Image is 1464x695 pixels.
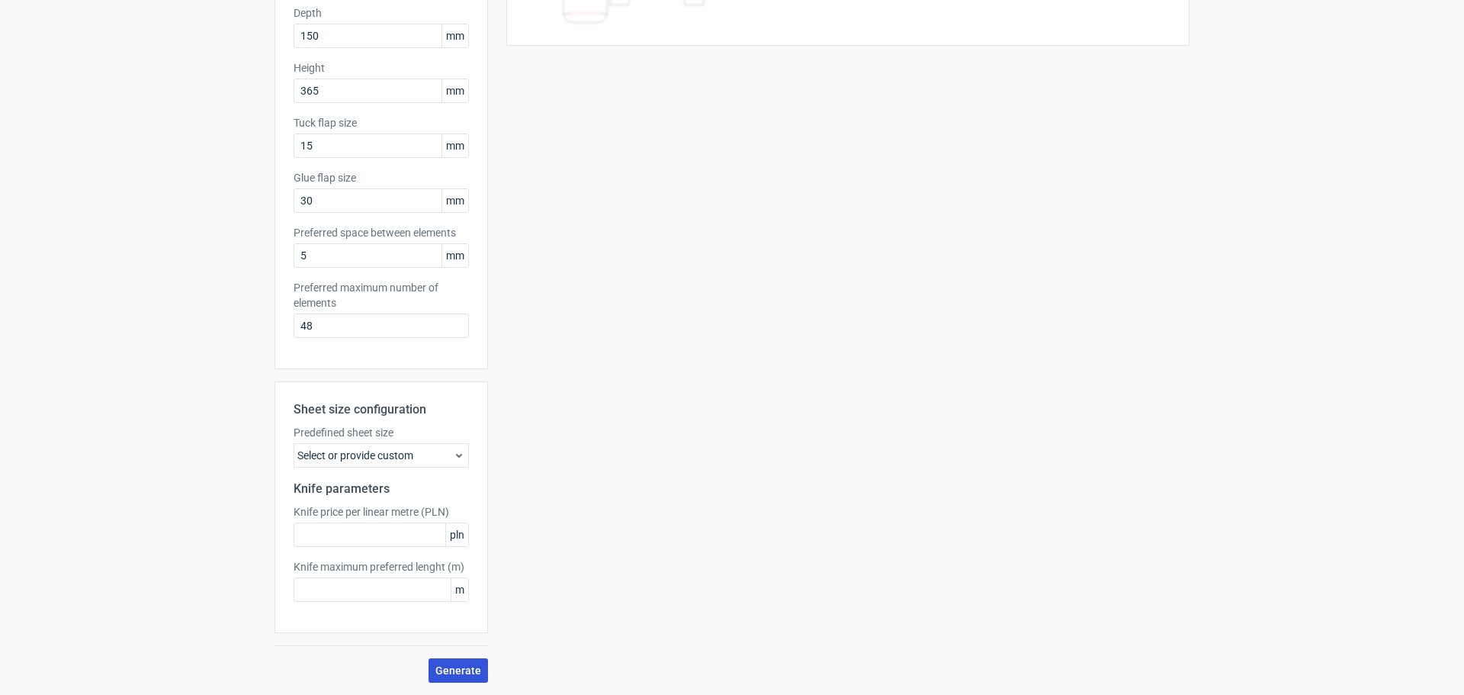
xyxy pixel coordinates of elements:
[441,244,468,267] span: mm
[441,24,468,47] span: mm
[429,658,488,683] button: Generate
[294,225,469,240] label: Preferred space between elements
[294,115,469,130] label: Tuck flap size
[294,425,469,440] label: Predefined sheet size
[294,480,469,498] h2: Knife parameters
[294,559,469,574] label: Knife maximum preferred lenght (m)
[441,134,468,157] span: mm
[294,5,469,21] label: Depth
[441,189,468,212] span: mm
[294,170,469,185] label: Glue flap size
[294,401,469,419] h2: Sheet size configuration
[445,523,468,546] span: pln
[451,578,468,601] span: m
[294,60,469,76] label: Height
[435,665,481,676] span: Generate
[294,443,469,468] div: Select or provide custom
[294,280,469,310] label: Preferred maximum number of elements
[441,79,468,102] span: mm
[294,504,469,520] label: Knife price per linear metre (PLN)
